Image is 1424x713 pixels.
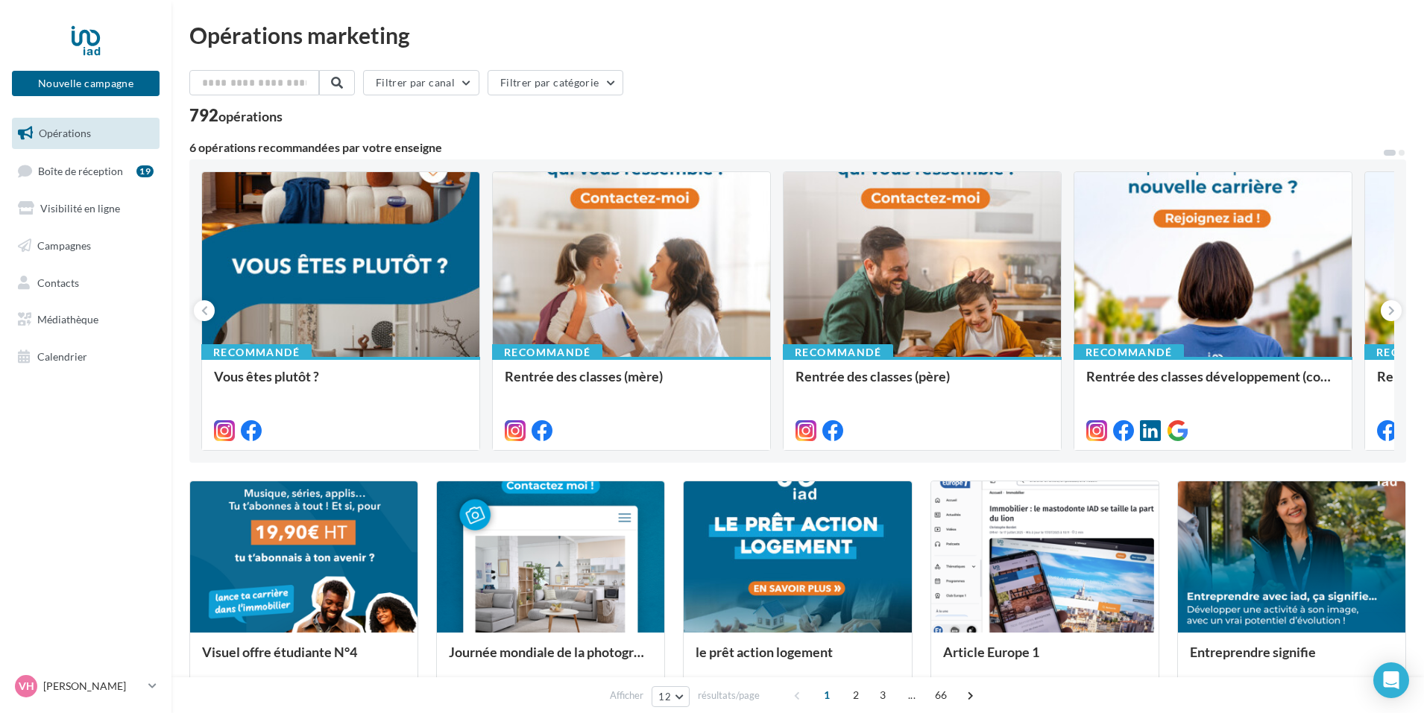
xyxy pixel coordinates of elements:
a: VH [PERSON_NAME] [12,672,160,700]
div: Article Europe 1 [943,644,1147,674]
p: [PERSON_NAME] [43,679,142,694]
span: Afficher [610,688,643,703]
span: Contacts [37,276,79,288]
div: Recommandé [492,344,602,361]
div: 19 [136,165,154,177]
button: Filtrer par catégorie [488,70,623,95]
div: Recommandé [783,344,893,361]
a: Contacts [9,267,163,299]
div: 6 opérations recommandées par votre enseigne [189,142,1382,153]
span: VH [19,679,34,694]
div: opérations [218,110,283,123]
div: 792 [189,107,283,124]
div: Opérations marketing [189,24,1406,46]
span: Visibilité en ligne [40,202,120,215]
span: 1 [815,683,839,707]
button: Nouvelle campagne [12,71,160,96]
div: Rentrée des classes développement (conseillère) [1086,369,1340,399]
div: le prêt action logement [696,644,899,674]
button: Filtrer par canal [363,70,479,95]
div: Recommandé [1074,344,1184,361]
a: Visibilité en ligne [9,193,163,224]
div: Rentrée des classes (père) [796,369,1049,399]
span: Boîte de réception [38,164,123,177]
a: Médiathèque [9,304,163,335]
span: Campagnes [37,239,91,252]
span: 2 [844,683,868,707]
a: Opérations [9,118,163,149]
a: Calendrier [9,341,163,373]
span: Calendrier [37,350,87,363]
button: 12 [652,686,690,707]
div: Vous êtes plutôt ? [214,369,467,399]
a: Boîte de réception19 [9,155,163,187]
span: 66 [929,683,954,707]
span: ... [900,683,924,707]
div: Entreprendre signifie [1190,644,1393,674]
div: Open Intercom Messenger [1373,662,1409,698]
span: résultats/page [698,688,760,703]
span: 12 [658,691,671,703]
span: 3 [871,683,895,707]
span: Opérations [39,127,91,139]
div: Recommandé [201,344,312,361]
a: Campagnes [9,230,163,262]
div: Visuel offre étudiante N°4 [202,644,406,674]
span: Médiathèque [37,313,98,326]
div: Journée mondiale de la photographie [449,644,652,674]
div: Rentrée des classes (mère) [505,369,758,399]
